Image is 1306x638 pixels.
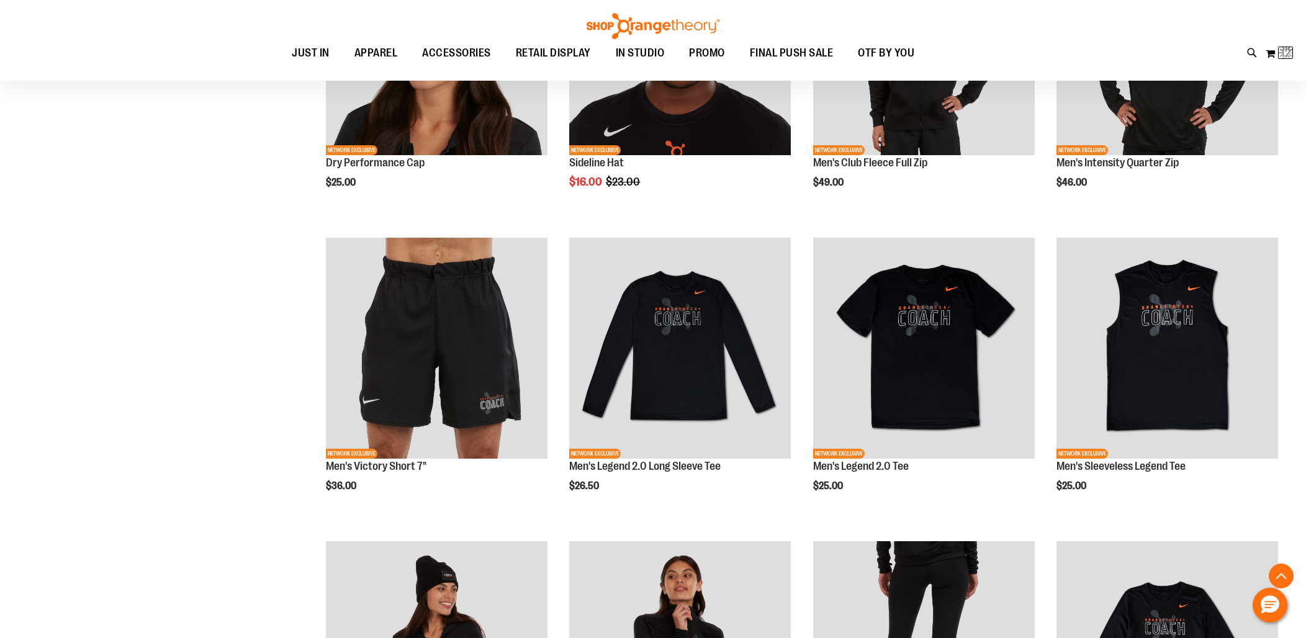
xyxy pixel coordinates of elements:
[1253,588,1287,622] button: Hello, have a question? Let’s chat.
[326,238,547,461] a: OTF Mens Coach FA23 Victory Short - Black primary imageNETWORK EXCLUSIVE
[569,449,621,459] span: NETWORK EXCLUSIVE
[569,238,791,461] a: OTF Mens Coach FA23 Legend 2.0 LS Tee - Black primary imageNETWORK EXCLUSIVE
[813,238,1035,461] a: OTF Mens Coach FA23 Legend 2.0 SS Tee - Black primary imageNETWORK EXCLUSIVE
[279,39,342,68] a: JUST IN
[1056,238,1278,459] img: OTF Mens Coach FA23 Legend Sleeveless Tee - Black primary image
[569,480,601,492] span: $26.50
[813,460,909,472] a: Men's Legend 2.0 Tee
[813,480,845,492] span: $25.00
[320,231,554,523] div: product
[616,39,665,67] span: IN STUDIO
[677,39,737,68] a: PROMO
[563,231,797,523] div: product
[503,39,603,68] a: RETAIL DISPLAY
[1269,564,1294,588] button: Back To Top
[1056,449,1108,459] span: NETWORK EXCLUSIVE
[1050,231,1284,523] div: product
[326,449,377,459] span: NETWORK EXCLUSIVE
[569,145,621,155] span: NETWORK EXCLUSIVE
[326,156,425,169] a: Dry Performance Cap
[689,39,725,67] span: PROMO
[326,238,547,459] img: OTF Mens Coach FA23 Victory Short - Black primary image
[1056,145,1108,155] span: NETWORK EXCLUSIVE
[292,39,330,67] span: JUST IN
[410,39,503,68] a: ACCESSORIES
[737,39,846,68] a: FINAL PUSH SALE
[326,177,358,188] span: $25.00
[1265,43,1294,63] button: Loading...
[326,460,426,472] a: Men's Victory Short 7"
[603,39,677,67] a: IN STUDIO
[813,177,845,188] span: $49.00
[1056,177,1089,188] span: $46.00
[569,238,791,459] img: OTF Mens Coach FA23 Legend 2.0 LS Tee - Black primary image
[585,13,721,39] img: Shop Orangetheory
[354,39,398,67] span: APPAREL
[845,39,927,68] a: OTF BY YOU
[422,39,491,67] span: ACCESSORIES
[813,145,865,155] span: NETWORK EXCLUSIVE
[813,156,927,169] a: Men's Club Fleece Full Zip
[1056,460,1186,472] a: Men's Sleeveless Legend Tee
[569,156,624,169] a: Sideline Hat
[326,145,377,155] span: NETWORK EXCLUSIVE
[326,480,358,492] span: $36.00
[813,449,865,459] span: NETWORK EXCLUSIVE
[606,176,642,188] span: $23.00
[858,39,914,67] span: OTF BY YOU
[569,176,604,188] span: $16.00
[342,39,410,68] a: APPAREL
[1056,480,1088,492] span: $25.00
[569,460,721,472] a: Men's Legend 2.0 Long Sleeve Tee
[1056,156,1179,169] a: Men's Intensity Quarter Zip
[807,231,1041,523] div: product
[516,39,591,67] span: RETAIL DISPLAY
[750,39,834,67] span: FINAL PUSH SALE
[1279,45,1294,60] img: Loading...
[813,238,1035,459] img: OTF Mens Coach FA23 Legend 2.0 SS Tee - Black primary image
[1056,238,1278,461] a: OTF Mens Coach FA23 Legend Sleeveless Tee - Black primary imageNETWORK EXCLUSIVE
